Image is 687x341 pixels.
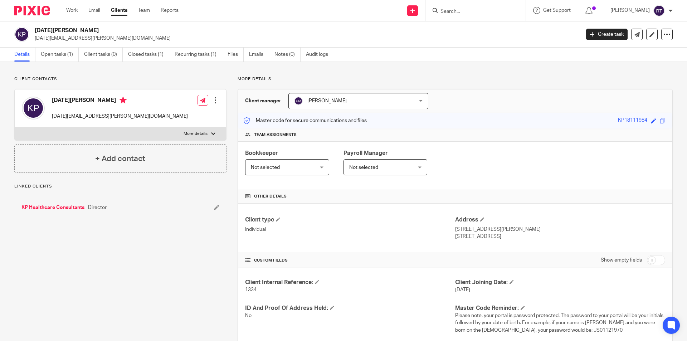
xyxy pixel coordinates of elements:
img: svg%3E [22,97,45,120]
span: Team assignments [254,132,297,138]
h4: CUSTOM FIELDS [245,258,455,263]
a: Details [14,48,35,62]
p: Linked clients [14,184,226,189]
span: Not selected [251,165,280,170]
span: Get Support [543,8,571,13]
a: KP Healthcare Consultants [21,204,84,211]
p: [DATE][EMAIL_ADDRESS][PERSON_NAME][DOMAIN_NAME] [35,35,575,42]
a: Create task [586,29,628,40]
div: KP18111984 [618,117,647,125]
span: [PERSON_NAME] [307,98,347,103]
a: Clients [111,7,127,14]
a: Email [88,7,100,14]
p: More details [238,76,673,82]
a: Notes (0) [274,48,301,62]
span: 1334 [245,287,257,292]
h4: Address [455,216,665,224]
span: [DATE] [455,287,470,292]
img: Pixie [14,6,50,15]
a: Client tasks (0) [84,48,123,62]
span: Director [88,204,107,211]
h3: Client manager [245,97,281,104]
p: [STREET_ADDRESS] [455,233,665,240]
h4: [DATE][PERSON_NAME] [52,97,188,106]
a: Recurring tasks (1) [175,48,222,62]
h4: Master Code Reminder: [455,305,665,312]
p: [DATE][EMAIL_ADDRESS][PERSON_NAME][DOMAIN_NAME] [52,113,188,120]
h4: Client Internal Reference: [245,279,455,286]
img: svg%3E [653,5,665,16]
input: Search [440,9,504,15]
a: Audit logs [306,48,333,62]
img: svg%3E [14,27,29,42]
a: Closed tasks (1) [128,48,169,62]
h4: Client Joining Date: [455,279,665,286]
span: Other details [254,194,287,199]
a: Work [66,7,78,14]
label: Show empty fields [601,257,642,264]
p: More details [184,131,208,137]
h4: Client type [245,216,455,224]
a: Open tasks (1) [41,48,79,62]
span: Please note, your portal is password protected. The password to your portal will be your initials... [455,313,663,333]
p: [PERSON_NAME] [610,7,650,14]
a: Emails [249,48,269,62]
p: Individual [245,226,455,233]
p: [STREET_ADDRESS][PERSON_NAME] [455,226,665,233]
h2: [DATE][PERSON_NAME] [35,27,467,34]
span: No [245,313,252,318]
span: Bookkeeper [245,150,278,156]
p: Client contacts [14,76,226,82]
span: Not selected [349,165,378,170]
a: Files [228,48,244,62]
a: Reports [161,7,179,14]
span: Payroll Manager [343,150,388,156]
h4: ID And Proof Of Address Held: [245,305,455,312]
h4: + Add contact [95,153,145,164]
img: svg%3E [294,97,303,105]
i: Primary [120,97,127,104]
p: Master code for secure communications and files [243,117,367,124]
a: Team [138,7,150,14]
